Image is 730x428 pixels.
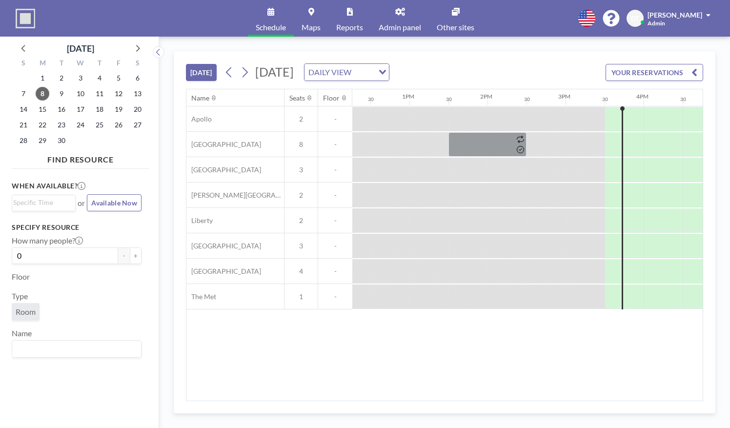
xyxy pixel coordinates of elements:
[631,14,639,23] span: DT
[55,71,68,85] span: Tuesday, September 2, 2025
[67,41,94,55] div: [DATE]
[55,87,68,101] span: Tuesday, September 9, 2025
[302,23,321,31] span: Maps
[87,194,142,211] button: Available Now
[93,102,106,116] span: Thursday, September 18, 2025
[191,94,209,102] div: Name
[186,242,261,250] span: [GEOGRAPHIC_DATA]
[318,216,352,225] span: -
[186,191,284,200] span: [PERSON_NAME][GEOGRAPHIC_DATA]
[36,71,49,85] span: Monday, September 1, 2025
[74,71,87,85] span: Wednesday, September 3, 2025
[186,216,213,225] span: Liberty
[255,64,294,79] span: [DATE]
[186,165,261,174] span: [GEOGRAPHIC_DATA]
[91,199,137,207] span: Available Now
[284,165,318,174] span: 3
[558,93,570,100] div: 3PM
[304,64,389,81] div: Search for option
[318,267,352,276] span: -
[186,64,217,81] button: [DATE]
[480,93,492,100] div: 2PM
[323,94,340,102] div: Floor
[256,23,286,31] span: Schedule
[318,292,352,301] span: -
[318,140,352,149] span: -
[12,291,28,301] label: Type
[74,102,87,116] span: Wednesday, September 17, 2025
[93,118,106,132] span: Thursday, September 25, 2025
[318,165,352,174] span: -
[109,58,128,70] div: F
[17,87,30,101] span: Sunday, September 7, 2025
[118,247,130,264] button: -
[284,292,318,301] span: 1
[36,134,49,147] span: Monday, September 29, 2025
[12,195,75,210] div: Search for option
[186,140,261,149] span: [GEOGRAPHIC_DATA]
[336,23,363,31] span: Reports
[16,9,35,28] img: organization-logo
[402,93,414,100] div: 1PM
[71,58,90,70] div: W
[13,197,70,208] input: Search for option
[55,134,68,147] span: Tuesday, September 30, 2025
[186,267,261,276] span: [GEOGRAPHIC_DATA]
[186,115,212,123] span: Apollo
[12,328,32,338] label: Name
[36,102,49,116] span: Monday, September 15, 2025
[13,343,136,355] input: Search for option
[131,102,144,116] span: Saturday, September 20, 2025
[74,118,87,132] span: Wednesday, September 24, 2025
[368,96,374,102] div: 30
[17,118,30,132] span: Sunday, September 21, 2025
[379,23,421,31] span: Admin panel
[606,64,703,81] button: YOUR RESERVATIONS
[52,58,71,70] div: T
[12,223,142,232] h3: Specify resource
[55,102,68,116] span: Tuesday, September 16, 2025
[648,11,702,19] span: [PERSON_NAME]
[602,96,608,102] div: 30
[354,66,373,79] input: Search for option
[74,87,87,101] span: Wednesday, September 10, 2025
[284,267,318,276] span: 4
[648,20,665,27] span: Admin
[112,118,125,132] span: Friday, September 26, 2025
[14,58,33,70] div: S
[130,247,142,264] button: +
[524,96,530,102] div: 30
[17,102,30,116] span: Sunday, September 14, 2025
[12,272,30,282] label: Floor
[284,191,318,200] span: 2
[90,58,109,70] div: T
[12,151,149,164] h4: FIND RESOURCE
[284,242,318,250] span: 3
[112,102,125,116] span: Friday, September 19, 2025
[93,87,106,101] span: Thursday, September 11, 2025
[284,216,318,225] span: 2
[446,96,452,102] div: 30
[284,140,318,149] span: 8
[131,118,144,132] span: Saturday, September 27, 2025
[284,115,318,123] span: 2
[112,71,125,85] span: Friday, September 5, 2025
[306,66,353,79] span: DAILY VIEW
[289,94,305,102] div: Seats
[36,118,49,132] span: Monday, September 22, 2025
[131,87,144,101] span: Saturday, September 13, 2025
[17,134,30,147] span: Sunday, September 28, 2025
[33,58,52,70] div: M
[16,307,36,317] span: Room
[131,71,144,85] span: Saturday, September 6, 2025
[128,58,147,70] div: S
[636,93,649,100] div: 4PM
[437,23,474,31] span: Other sites
[318,115,352,123] span: -
[12,236,83,245] label: How many people?
[112,87,125,101] span: Friday, September 12, 2025
[318,242,352,250] span: -
[186,292,216,301] span: The Met
[12,341,141,357] div: Search for option
[680,96,686,102] div: 30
